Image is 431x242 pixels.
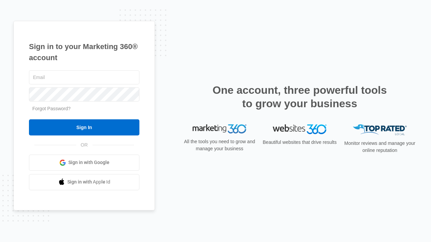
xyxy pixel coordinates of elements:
[193,124,246,134] img: Marketing 360
[210,83,389,110] h2: One account, three powerful tools to grow your business
[29,119,139,135] input: Sign In
[32,106,71,111] a: Forgot Password?
[182,138,257,152] p: All the tools you need to grow and manage your business
[76,142,93,149] span: OR
[262,139,337,146] p: Beautiful websites that drive results
[29,155,139,171] a: Sign in with Google
[29,70,139,84] input: Email
[68,159,109,166] span: Sign in with Google
[342,140,418,154] p: Monitor reviews and manage your online reputation
[67,178,110,186] span: Sign in with Apple Id
[29,41,139,63] h1: Sign in to your Marketing 360® account
[273,124,327,134] img: Websites 360
[29,174,139,190] a: Sign in with Apple Id
[353,124,407,135] img: Top Rated Local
